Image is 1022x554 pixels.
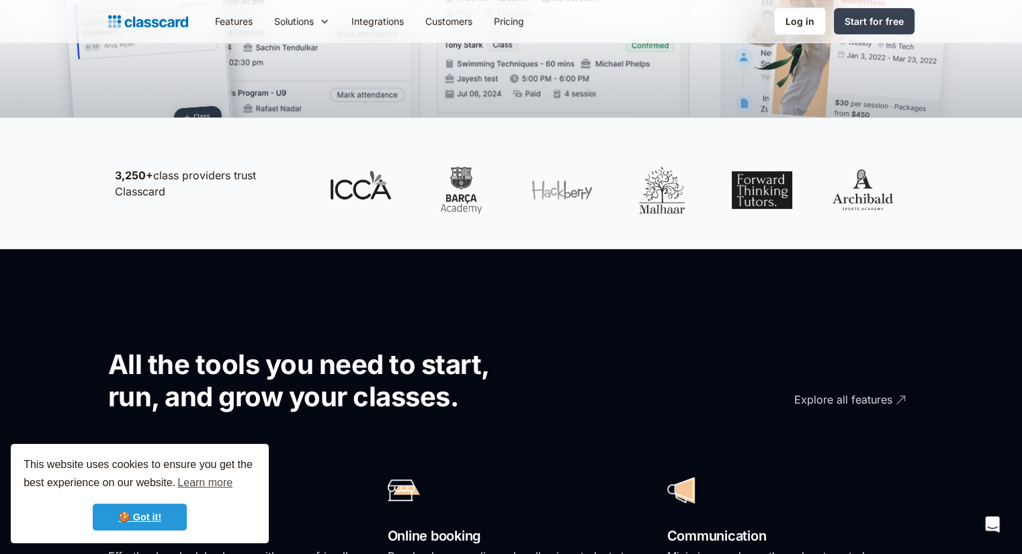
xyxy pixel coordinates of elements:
div: Log in [785,14,814,28]
a: Log in [774,7,826,35]
a: Features [204,6,263,36]
a: Explore all features [720,381,908,418]
a: dismiss cookie message [93,504,187,530]
a: Start for free [834,8,914,34]
div: Start for free [845,14,904,28]
a: Integrations [341,6,415,36]
h2: Communication [667,524,914,548]
a: Customers [415,6,483,36]
a: home [108,12,188,31]
a: learn more about cookies [175,473,235,493]
strong: 3,250+ [115,169,153,182]
div: Explore all features [794,381,892,408]
h2: Online booking [388,524,635,548]
p: class providers trust Classcard [115,167,303,199]
h2: All the tools you need to start, run, and grow your classes. [108,349,535,413]
div: Open Intercom Messenger [976,508,1009,541]
div: Solutions [274,14,314,28]
div: cookieconsent [11,444,269,543]
a: Pricing [483,6,535,36]
div: Solutions [263,6,341,36]
span: This website uses cookies to ensure you get the best experience on our website. [24,457,256,493]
